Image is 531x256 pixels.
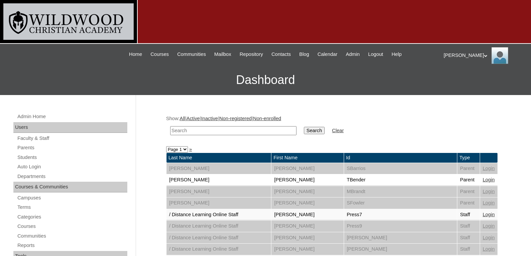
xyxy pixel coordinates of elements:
[17,232,127,240] a: Communities
[344,209,457,221] td: Press7
[304,127,325,134] input: Search
[271,153,343,163] td: First Name
[368,51,383,58] span: Logout
[483,212,495,217] a: Login
[219,116,252,121] a: Non-registered
[167,221,271,232] td: / Distance Learning Online Staff
[388,51,405,58] a: Help
[483,246,495,252] a: Login
[346,51,360,58] span: Admin
[268,51,294,58] a: Contacts
[214,51,231,58] span: Mailbox
[344,244,457,255] td: [PERSON_NAME]
[147,51,172,58] a: Courses
[299,51,309,58] span: Blog
[17,172,127,181] a: Departments
[314,51,341,58] a: Calendar
[444,47,524,64] div: [PERSON_NAME]
[167,174,271,186] td: [PERSON_NAME]
[253,116,281,121] a: Non-enrolled
[3,3,134,40] img: logo-white.png
[457,209,480,221] td: Staff
[457,232,480,244] td: Staff
[457,153,480,163] td: Type
[271,186,343,197] td: [PERSON_NAME]
[13,182,127,192] div: Courses & Communities
[342,51,363,58] a: Admin
[271,51,291,58] span: Contacts
[17,241,127,250] a: Reports
[483,223,495,229] a: Login
[3,65,528,95] h3: Dashboard
[150,51,169,58] span: Courses
[129,51,142,58] span: Home
[271,232,343,244] td: [PERSON_NAME]
[392,51,402,58] span: Help
[483,200,495,205] a: Login
[126,51,145,58] a: Home
[483,189,495,194] a: Login
[186,116,200,121] a: Active
[483,177,495,182] a: Login
[271,221,343,232] td: [PERSON_NAME]
[457,186,480,197] td: Parent
[170,126,296,135] input: Search
[271,209,343,221] td: [PERSON_NAME]
[167,186,271,197] td: [PERSON_NAME]
[167,209,271,221] td: / Distance Learning Online Staff
[166,115,498,139] div: Show: | | | |
[344,197,457,209] td: SFowler
[17,203,127,211] a: Terms
[344,163,457,174] td: SBarrios
[17,222,127,231] a: Courses
[344,221,457,232] td: Press9
[271,174,343,186] td: [PERSON_NAME]
[491,47,508,64] img: Jill Isaac
[296,51,312,58] a: Blog
[167,232,271,244] td: / Distance Learning Online Staff
[201,116,218,121] a: Inactive
[483,166,495,171] a: Login
[17,194,127,202] a: Campuses
[457,163,480,174] td: Parent
[17,153,127,162] a: Students
[344,153,457,163] td: Id
[483,235,495,240] a: Login
[271,163,343,174] td: [PERSON_NAME]
[344,186,457,197] td: MBrandt
[271,197,343,209] td: [PERSON_NAME]
[167,163,271,174] td: [PERSON_NAME]
[211,51,235,58] a: Mailbox
[167,244,271,255] td: / Distance Learning Online Staff
[332,128,344,133] a: Clear
[365,51,387,58] a: Logout
[17,144,127,152] a: Parents
[318,51,337,58] span: Calendar
[457,244,480,255] td: Staff
[167,153,271,163] td: Last Name
[174,51,209,58] a: Communities
[180,116,185,121] a: All
[271,244,343,255] td: [PERSON_NAME]
[13,122,127,133] div: Users
[457,221,480,232] td: Staff
[189,147,192,152] a: »
[457,174,480,186] td: Parent
[344,232,457,244] td: [PERSON_NAME]
[17,213,127,221] a: Categories
[17,112,127,121] a: Admin Home
[177,51,206,58] span: Communities
[167,197,271,209] td: [PERSON_NAME]
[236,51,266,58] a: Repository
[17,134,127,143] a: Faculty & Staff
[17,163,127,171] a: Auto Login
[240,51,263,58] span: Repository
[457,197,480,209] td: Parent
[344,174,457,186] td: TBender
